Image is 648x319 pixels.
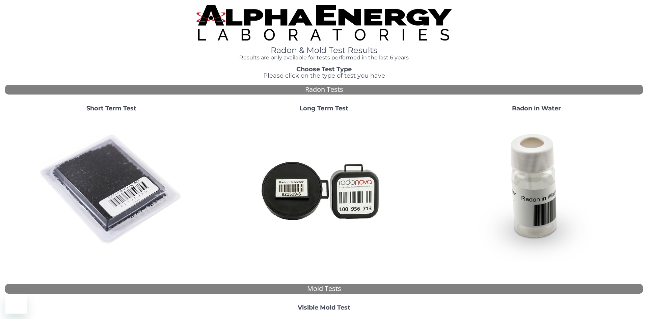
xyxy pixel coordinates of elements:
img: ShortTerm.jpg [39,117,184,262]
h4: Results are only available for tests performed in the last 6 years [196,55,452,61]
div: Radon Tests [5,85,643,95]
strong: Visible Mold Test [298,304,350,311]
strong: Long Term Test [299,105,348,112]
div: Mold Tests [5,284,643,294]
img: TightCrop.jpg [196,5,452,41]
h1: Radon & Mold Test Results [196,46,452,55]
span: Please click on the type of test you have [263,72,385,79]
iframe: Button to launch messaging window [5,292,27,314]
strong: Radon in Water [512,105,561,112]
strong: Choose Test Type [296,65,352,73]
img: Radtrak2vsRadtrak3.jpg [251,117,397,262]
img: RadoninWater.jpg [464,117,609,262]
strong: Short Term Test [86,105,136,112]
